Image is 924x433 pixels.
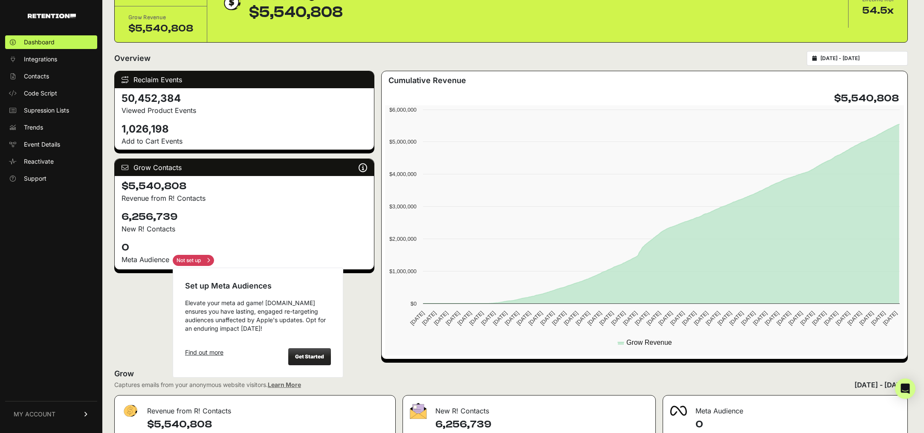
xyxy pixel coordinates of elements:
[128,13,193,22] div: Grow Revenue
[752,310,768,326] text: [DATE]
[420,310,437,326] text: [DATE]
[5,401,97,427] a: MY ACCOUNT
[834,310,851,326] text: [DATE]
[435,418,649,431] h4: 6,256,739
[14,410,55,419] span: MY ACCOUNT
[492,310,508,326] text: [DATE]
[114,52,151,64] h2: Overview
[114,381,301,389] div: Captures emails from your anonymous website visitors.
[24,72,49,81] span: Contacts
[389,139,417,145] text: $5,000,000
[24,55,57,64] span: Integrations
[657,310,674,326] text: [DATE]
[5,69,97,83] a: Contacts
[24,89,57,98] span: Code Script
[645,310,662,326] text: [DATE]
[24,123,43,132] span: Trends
[858,310,875,326] text: [DATE]
[185,348,223,357] a: Find out more
[115,71,374,88] div: Reclaim Events
[444,310,461,326] text: [DATE]
[503,310,520,326] text: [DATE]
[122,241,367,254] h4: 0
[704,310,721,326] text: [DATE]
[249,4,343,21] div: $5,540,808
[5,35,97,49] a: Dashboard
[389,236,417,242] text: $2,000,000
[456,310,473,326] text: [DATE]
[403,395,655,421] div: New R! Contacts
[432,310,449,326] text: [DATE]
[692,310,709,326] text: [DATE]
[128,22,193,35] div: $5,540,808
[562,310,579,326] text: [DATE]
[740,310,756,326] text: [DATE]
[728,310,744,326] text: [DATE]
[147,418,388,431] h4: $5,540,808
[24,157,54,166] span: Reactivate
[24,106,69,115] span: Supression Lists
[409,310,426,326] text: [DATE]
[799,310,815,326] text: [DATE]
[515,310,532,326] text: [DATE]
[122,105,367,115] p: Viewed Product Events
[763,310,780,326] text: [DATE]
[468,310,484,326] text: [DATE]
[389,268,417,274] text: $1,000,000
[610,310,626,326] text: [DATE]
[539,310,556,326] text: [DATE]
[5,121,97,134] a: Trends
[550,310,567,326] text: [DATE]
[622,310,638,326] text: [DATE]
[295,353,324,360] strong: Get Started
[716,310,733,326] text: [DATE]
[626,339,672,346] text: Grow Revenue
[122,254,367,266] div: Meta Audience
[5,138,97,151] a: Event Details
[670,406,687,416] img: fa-meta-2f981b61bb99beabf952f7030308934f19ce035c18b003e963880cc3fabeebb7.png
[410,300,416,307] text: $0
[846,310,863,326] text: [DATE]
[185,280,331,292] div: Set up Meta Audiences
[862,4,894,17] div: 54.5x
[389,171,417,177] text: $4,000,000
[410,403,427,419] img: fa-envelope-19ae18322b30453b285274b1b8af3d052b27d846a4fbe8435d1a52b978f639a2.png
[574,310,591,326] text: [DATE]
[122,403,139,419] img: fa-dollar-13500eef13a19c4ab2b9ed9ad552e47b0d9fc28b02b83b90ba0e00f96d6372e9.png
[787,310,804,326] text: [DATE]
[28,14,76,18] img: Retention.com
[775,310,792,326] text: [DATE]
[823,310,839,326] text: [DATE]
[114,368,908,380] h2: Grow
[854,380,908,390] div: [DATE] - [DATE]
[598,310,614,326] text: [DATE]
[5,87,97,100] a: Code Script
[185,299,331,333] div: Elevate your meta ad game! [DOMAIN_NAME] ensures you have lasting, engaged re-targeting audiences...
[122,224,367,234] p: New R! Contacts
[122,193,367,203] p: Revenue from R! Contacts
[5,104,97,117] a: Supression Lists
[5,172,97,185] a: Support
[388,75,466,87] h3: Cumulative Revenue
[586,310,602,326] text: [DATE]
[811,310,827,326] text: [DATE]
[870,310,886,326] text: [DATE]
[881,310,898,326] text: [DATE]
[122,179,367,193] h4: $5,540,808
[663,395,907,421] div: Meta Audience
[24,140,60,149] span: Event Details
[480,310,496,326] text: [DATE]
[24,174,46,183] span: Support
[122,122,367,136] h4: 1,026,198
[527,310,544,326] text: [DATE]
[122,136,367,146] p: Add to Cart Events
[695,418,901,431] h4: 0
[5,52,97,66] a: Integrations
[5,155,97,168] a: Reactivate
[834,92,899,105] h4: $5,540,808
[122,210,367,224] h4: 6,256,739
[633,310,650,326] text: [DATE]
[389,107,417,113] text: $6,000,000
[895,378,915,399] div: Open Intercom Messenger
[115,395,395,421] div: Revenue from R! Contacts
